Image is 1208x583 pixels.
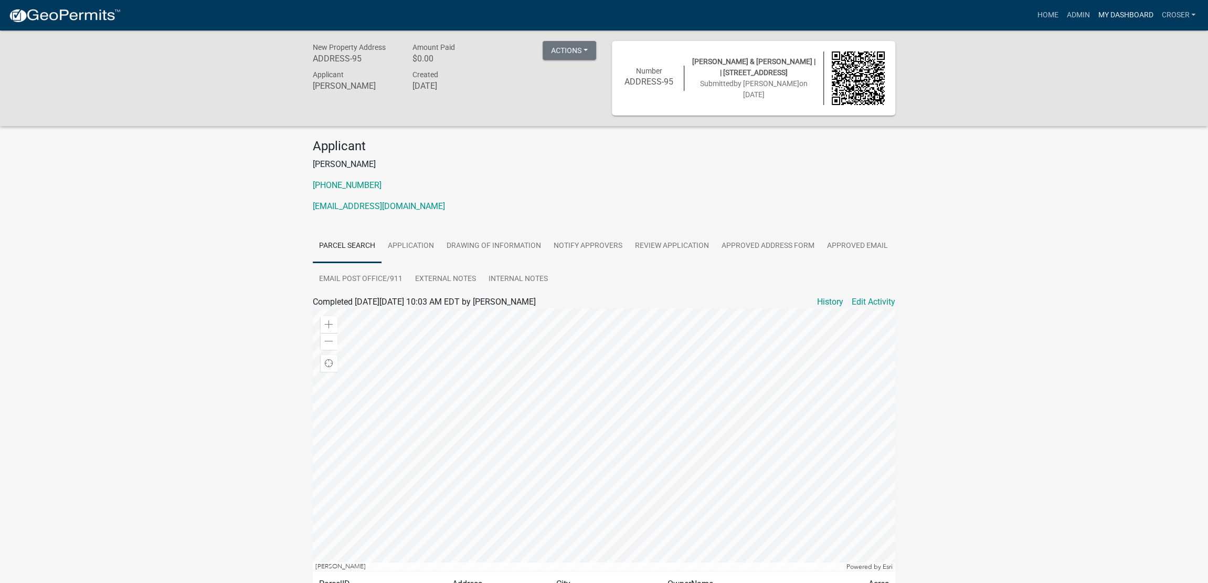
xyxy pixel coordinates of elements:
[844,563,895,571] div: Powered by
[1157,5,1200,25] a: croser
[547,230,629,263] a: Notify Approvers
[1094,5,1157,25] a: My Dashboard
[412,54,496,64] h6: $0.00
[382,230,440,263] a: Application
[321,355,337,372] div: Find my location
[821,230,894,263] a: Approved Email
[636,67,662,75] span: Number
[832,51,885,105] img: QR code
[313,180,382,190] a: [PHONE_NUMBER]
[852,296,895,308] a: Edit Activity
[313,139,895,154] h4: Applicant
[409,263,482,296] a: External Notes
[313,297,536,307] span: Completed [DATE][DATE] 10:03 AM EDT by [PERSON_NAME]
[313,70,344,79] span: Applicant
[313,563,844,571] div: [PERSON_NAME]
[313,230,382,263] a: Parcel search
[412,70,438,79] span: Created
[313,201,445,211] a: [EMAIL_ADDRESS][DOMAIN_NAME]
[692,57,815,77] span: [PERSON_NAME] & [PERSON_NAME] | | [STREET_ADDRESS]
[622,77,676,87] h6: ADDRESS-95
[321,316,337,333] div: Zoom in
[313,54,397,64] h6: ADDRESS-95
[482,263,554,296] a: Internal Notes
[313,263,409,296] a: Email Post Office/911
[1033,5,1062,25] a: Home
[321,333,337,350] div: Zoom out
[1062,5,1094,25] a: Admin
[817,296,843,308] a: History
[412,81,496,91] h6: [DATE]
[629,230,715,263] a: Review Application
[734,79,799,88] span: by [PERSON_NAME]
[412,43,455,51] span: Amount Paid
[543,41,596,60] button: Actions
[715,230,821,263] a: Approved Address Form
[313,158,895,171] p: [PERSON_NAME]
[700,79,808,99] span: Submitted on [DATE]
[440,230,547,263] a: Drawing of Information
[313,81,397,91] h6: [PERSON_NAME]
[883,563,893,570] a: Esri
[313,43,386,51] span: New Property Address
